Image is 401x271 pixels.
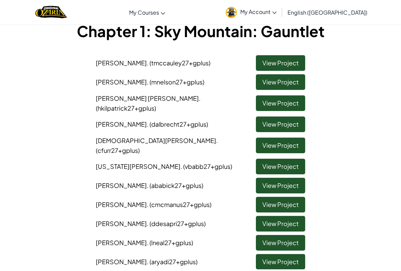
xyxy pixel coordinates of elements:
[256,235,305,251] a: View Project
[96,181,203,189] span: [PERSON_NAME]
[256,159,305,174] a: View Project
[35,5,67,19] img: Home
[147,78,204,86] span: . (mnelson27+gplus)
[147,201,211,208] span: . (cmcmanus27+gplus)
[256,55,305,71] a: View Project
[226,7,237,18] img: avatar
[256,197,305,212] a: View Project
[256,95,305,111] a: View Project
[256,74,305,90] a: View Project
[96,258,197,266] span: [PERSON_NAME]
[147,181,203,189] span: . (ababick27+gplus)
[126,3,169,21] a: My Courses
[147,258,197,266] span: . (aryadi27+gplus)
[147,239,193,246] span: . (lneal27+gplus)
[96,239,193,246] span: [PERSON_NAME]
[147,120,208,128] span: . (dalbrecht27+gplus)
[256,254,305,270] a: View Project
[96,137,218,154] span: . (cfurr27+gplus)
[240,8,277,15] span: My Account
[222,1,280,23] a: My Account
[256,178,305,193] a: View Project
[284,3,371,21] a: English ([GEOGRAPHIC_DATA])
[129,9,159,16] span: My Courses
[256,216,305,232] a: View Project
[96,120,208,128] span: [PERSON_NAME]
[287,9,367,16] span: English ([GEOGRAPHIC_DATA])
[180,162,232,170] span: . (vbabb27+gplus)
[256,138,305,153] a: View Project
[96,137,218,154] span: [DEMOGRAPHIC_DATA][PERSON_NAME]
[35,5,67,19] a: Ozaria by CodeCombat logo
[96,201,211,208] span: [PERSON_NAME]
[256,116,305,132] a: View Project
[96,59,210,67] span: [PERSON_NAME]
[147,59,210,67] span: . (tmccauley27+gplus)
[96,78,204,86] span: [PERSON_NAME]
[96,94,201,112] span: . (hkilpatrick27+gplus)
[96,162,232,170] span: [US_STATE][PERSON_NAME]
[41,20,360,42] h1: Chapter 1: Sky Mountain: Gauntlet
[147,220,206,227] span: . (ddesapri27+gplus)
[96,220,206,227] span: [PERSON_NAME]
[96,94,201,112] span: [PERSON_NAME] [PERSON_NAME]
